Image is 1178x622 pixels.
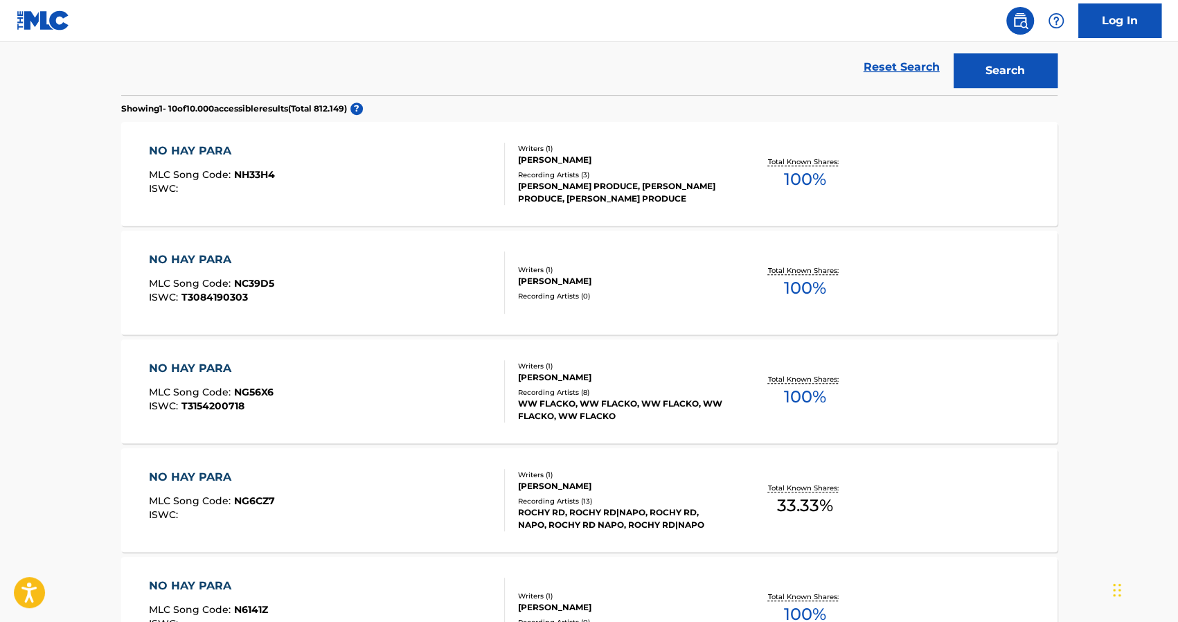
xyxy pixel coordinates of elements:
div: NO HAY PARA [149,251,274,268]
span: ISWC : [149,508,181,521]
span: NG6CZ7 [234,495,275,507]
span: 100 % [784,384,826,409]
div: WW FLACKO, WW FLACKO, WW FLACKO, WW FLACKO, WW FLACKO [518,398,727,423]
div: Writers ( 1 ) [518,361,727,371]
a: NO HAY PARAMLC Song Code:NC39D5ISWC:T3084190303Writers (1)[PERSON_NAME]Recording Artists (0)Total... [121,231,1057,335]
span: MLC Song Code : [149,277,234,290]
div: Recording Artists ( 0 ) [518,291,727,301]
span: T3084190303 [181,291,248,303]
div: Writers ( 1 ) [518,143,727,154]
a: Public Search [1006,7,1034,35]
a: Log In [1078,3,1161,38]
p: Total Known Shares: [768,592,842,602]
div: Arrastrar [1113,569,1121,611]
div: Recording Artists ( 13 ) [518,496,727,506]
span: MLC Song Code : [149,603,234,616]
div: Writers ( 1 ) [518,591,727,601]
div: Help [1042,7,1070,35]
div: Writers ( 1 ) [518,265,727,275]
div: Widget de chat [1109,556,1178,622]
span: NC39D5 [234,277,274,290]
div: NO HAY PARA [149,143,275,159]
span: N6141Z [234,603,268,616]
div: [PERSON_NAME] [518,275,727,287]
a: NO HAY PARAMLC Song Code:NH33H4ISWC:Writers (1)[PERSON_NAME]Recording Artists (3)[PERSON_NAME] PR... [121,122,1057,226]
span: MLC Song Code : [149,168,234,181]
p: Showing 1 - 10 of 10.000 accessible results (Total 812.149 ) [121,103,347,115]
a: NO HAY PARAMLC Song Code:NG56X6ISWC:T3154200718Writers (1)[PERSON_NAME]Recording Artists (8)WW FL... [121,339,1057,443]
div: Writers ( 1 ) [518,470,727,480]
button: Search [954,53,1057,88]
img: search [1012,12,1028,29]
span: 100 % [784,167,826,192]
span: ISWC : [149,182,181,195]
span: ? [350,103,363,115]
div: [PERSON_NAME] PRODUCE, [PERSON_NAME] PRODUCE, [PERSON_NAME] PRODUCE [518,180,727,205]
div: Recording Artists ( 3 ) [518,170,727,180]
a: Reset Search [857,52,947,82]
a: NO HAY PARAMLC Song Code:NG6CZ7ISWC:Writers (1)[PERSON_NAME]Recording Artists (13)ROCHY RD, ROCHY... [121,448,1057,552]
div: [PERSON_NAME] [518,480,727,492]
div: NO HAY PARA [149,360,274,377]
span: MLC Song Code : [149,495,234,507]
span: NG56X6 [234,386,274,398]
span: 33.33 % [777,493,833,518]
img: help [1048,12,1064,29]
div: NO HAY PARA [149,469,275,486]
p: Total Known Shares: [768,157,842,167]
div: [PERSON_NAME] [518,154,727,166]
iframe: Chat Widget [1109,556,1178,622]
span: MLC Song Code : [149,386,234,398]
div: [PERSON_NAME] [518,601,727,614]
div: NO HAY PARA [149,578,268,594]
div: ROCHY RD, ROCHY RD|NAPO, ROCHY RD, NAPO, ROCHY RD NAPO, ROCHY RD|NAPO [518,506,727,531]
p: Total Known Shares: [768,374,842,384]
span: ISWC : [149,400,181,412]
img: MLC Logo [17,10,70,30]
div: [PERSON_NAME] [518,371,727,384]
p: Total Known Shares: [768,483,842,493]
span: NH33H4 [234,168,275,181]
p: Total Known Shares: [768,265,842,276]
div: Recording Artists ( 8 ) [518,387,727,398]
span: T3154200718 [181,400,244,412]
span: ISWC : [149,291,181,303]
span: 100 % [784,276,826,301]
